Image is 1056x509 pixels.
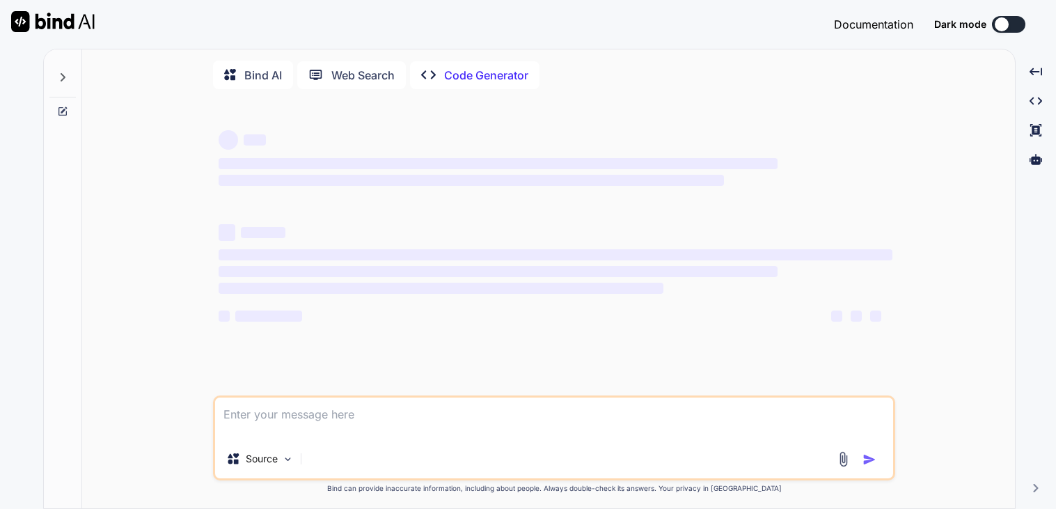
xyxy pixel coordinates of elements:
span: ‌ [219,175,724,186]
span: ‌ [219,224,235,241]
img: attachment [835,451,851,467]
img: Pick Models [282,453,294,465]
p: Bind AI [244,67,282,84]
span: ‌ [219,283,663,294]
span: ‌ [219,266,778,277]
span: Dark mode [934,17,986,31]
p: Bind can provide inaccurate information, including about people. Always double-check its answers.... [213,483,895,494]
span: Documentation [834,17,913,31]
span: ‌ [851,311,862,322]
span: ‌ [870,311,881,322]
span: ‌ [235,311,302,322]
p: Web Search [331,67,395,84]
img: Bind AI [11,11,95,32]
span: ‌ [219,311,230,322]
button: Documentation [834,16,913,33]
p: Source [246,452,278,466]
span: ‌ [244,134,266,146]
span: ‌ [219,249,892,260]
span: ‌ [241,227,285,238]
img: icon [862,453,876,467]
span: ‌ [219,158,778,169]
span: ‌ [219,130,238,150]
p: Code Generator [444,67,528,84]
span: ‌ [831,311,842,322]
